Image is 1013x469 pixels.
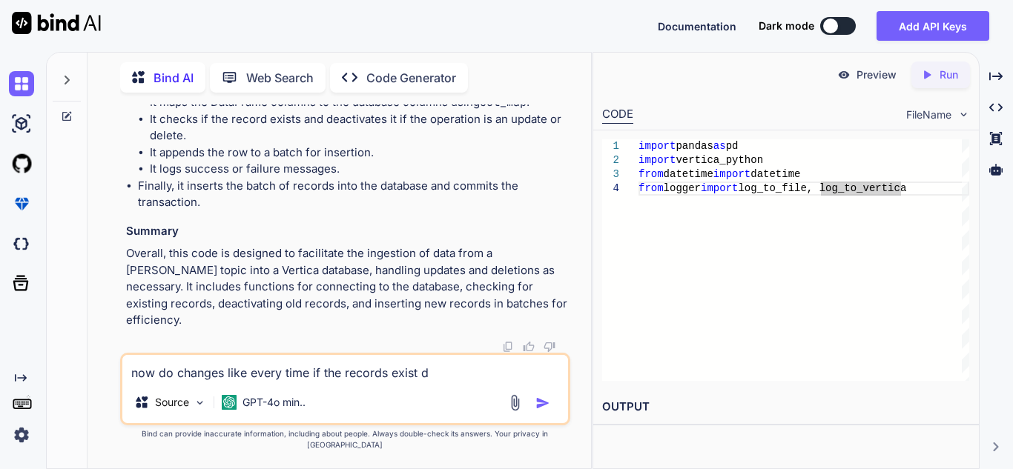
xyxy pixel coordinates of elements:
[12,12,101,34] img: Bind AI
[906,107,951,122] span: FileName
[602,182,619,196] div: 4
[9,422,34,448] img: settings
[9,151,34,176] img: githubLight
[602,106,633,124] div: CODE
[957,108,970,121] img: chevron down
[738,182,906,194] span: log_to_file, log_to_vertica
[877,11,989,41] button: Add API Keys
[535,396,550,410] img: icon
[194,396,206,409] img: Pick Models
[837,68,851,82] img: preview
[658,19,736,34] button: Documentation
[713,140,726,152] span: as
[664,182,701,194] span: logger
[138,78,567,178] li: For each row in the DataFrame:
[857,67,897,82] p: Preview
[713,168,750,180] span: import
[122,355,568,382] textarea: now do changes like every time if the records exist d
[9,71,34,96] img: chat
[676,140,713,152] span: pandas
[639,154,676,166] span: import
[9,111,34,136] img: ai-studio
[502,341,514,353] img: copy
[639,168,664,180] span: from
[602,139,619,153] div: 1
[138,178,567,211] li: Finally, it inserts the batch of records into the database and commits the transaction.
[639,140,676,152] span: import
[940,67,958,82] p: Run
[544,341,555,353] img: dislike
[664,168,713,180] span: datetime
[126,223,567,240] h3: Summary
[366,69,456,87] p: Code Generator
[150,161,567,178] li: It logs success or failure messages.
[676,154,763,166] span: vertica_python
[126,245,567,329] p: Overall, this code is designed to facilitate the ingestion of data from a [PERSON_NAME] topic int...
[150,144,567,162] li: It appends the row to a batch for insertion.
[726,140,739,152] span: pd
[658,20,736,33] span: Documentation
[602,153,619,167] div: 2
[639,182,664,194] span: from
[602,167,619,182] div: 3
[120,428,570,450] p: Bind can provide inaccurate information, including about people. Always double-check its answers....
[750,168,800,180] span: datetime
[9,231,34,256] img: darkCloudIdeIcon
[154,69,194,87] p: Bind AI
[593,390,979,425] h2: OUTPUT
[242,395,306,410] p: GPT-4o min..
[506,394,524,411] img: attachment
[246,69,314,87] p: Web Search
[9,191,34,216] img: premium
[155,395,189,410] p: Source
[523,341,535,353] img: like
[222,395,237,410] img: GPT-4o mini
[701,182,738,194] span: import
[150,111,567,144] li: It checks if the record exists and deactivates it if the operation is an update or delete.
[759,19,814,33] span: Dark mode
